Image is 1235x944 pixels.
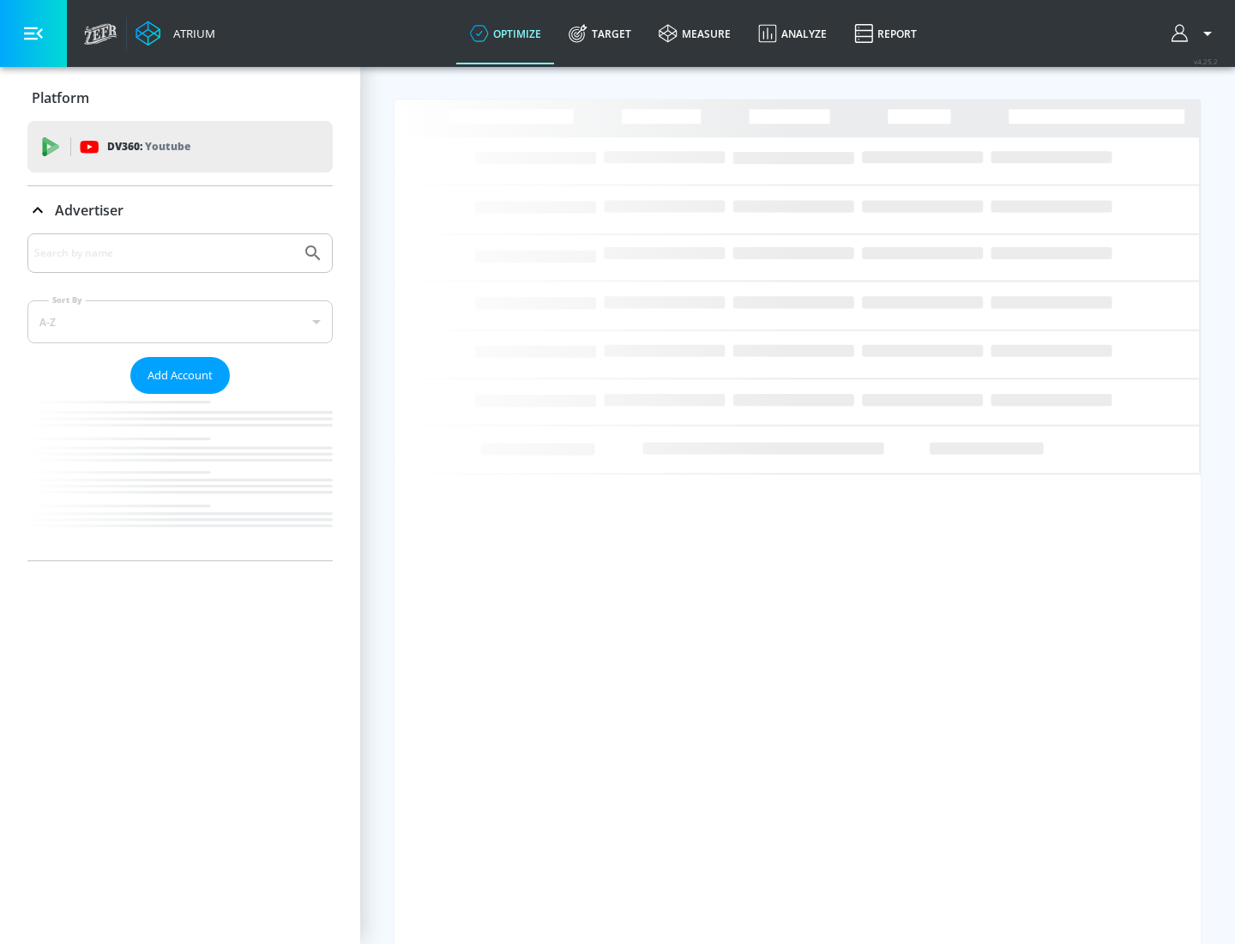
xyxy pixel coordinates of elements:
[34,242,294,264] input: Search by name
[27,233,333,560] div: Advertiser
[27,74,333,122] div: Platform
[49,294,86,306] label: Sort By
[130,357,230,394] button: Add Account
[645,3,744,64] a: measure
[456,3,555,64] a: optimize
[27,186,333,234] div: Advertiser
[27,394,333,560] nav: list of Advertiser
[55,201,123,220] p: Advertiser
[744,3,840,64] a: Analyze
[32,88,89,107] p: Platform
[27,300,333,343] div: A-Z
[27,121,333,172] div: DV360: Youtube
[555,3,645,64] a: Target
[136,21,215,46] a: Atrium
[148,366,213,385] span: Add Account
[166,26,215,41] div: Atrium
[840,3,931,64] a: Report
[107,137,190,156] p: DV360:
[1194,57,1218,66] span: v 4.25.2
[145,137,190,155] p: Youtube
